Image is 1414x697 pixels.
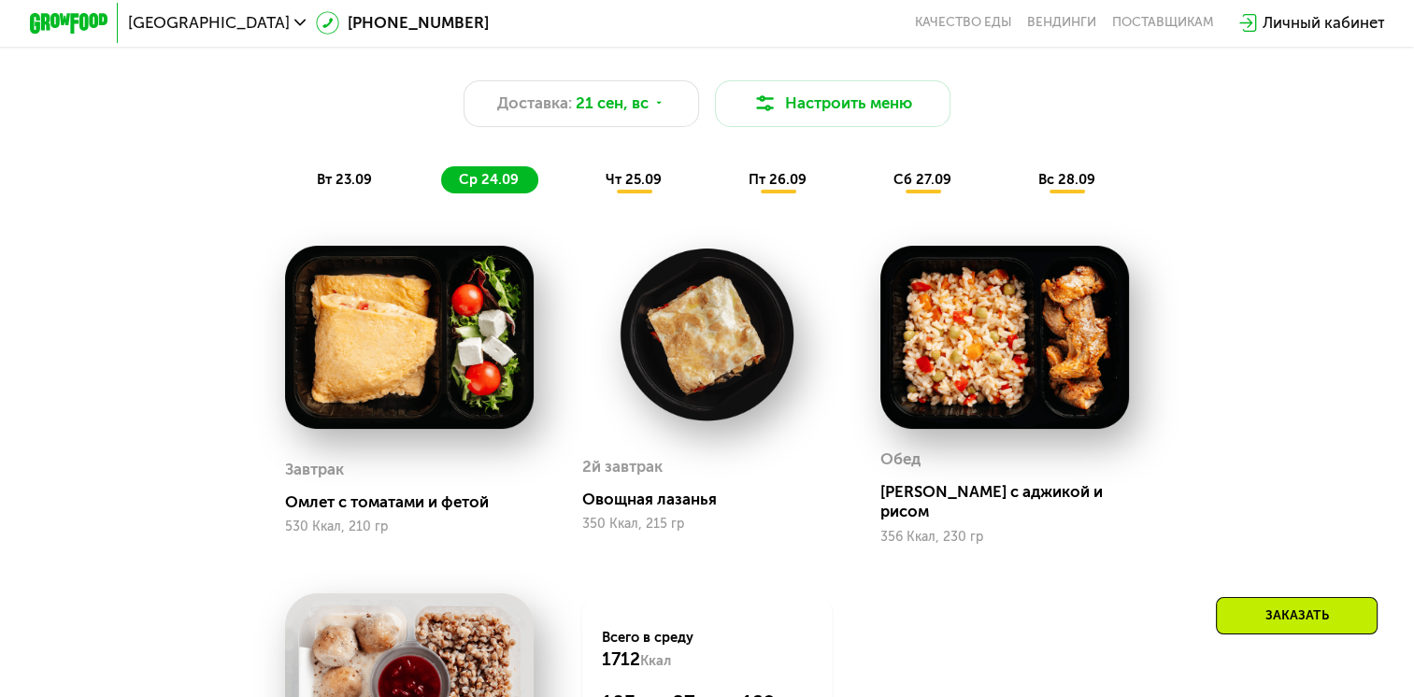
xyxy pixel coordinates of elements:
span: Доставка: [497,92,572,115]
div: поставщикам [1112,15,1214,31]
div: [PERSON_NAME] с аджикой и рисом [880,482,1145,521]
div: Всего в среду [602,628,811,671]
span: 21 сен, вс [576,92,649,115]
div: 350 Ккал, 215 гр [582,517,831,532]
span: Ккал [640,652,671,669]
span: вс 28.09 [1038,171,1095,188]
div: Заказать [1216,597,1378,634]
span: вт 23.09 [317,171,372,188]
div: Овощная лазанья [582,490,847,509]
div: 530 Ккал, 210 гр [285,519,534,534]
span: [GEOGRAPHIC_DATA] [128,15,290,31]
span: сб 27.09 [893,171,951,188]
span: 1712 [602,648,640,670]
a: Вендинги [1027,15,1096,31]
span: чт 25.09 [606,171,662,188]
a: [PHONE_NUMBER] [316,11,489,35]
span: пт 26.09 [749,171,807,188]
button: Настроить меню [715,80,950,127]
div: 2й завтрак [582,452,663,482]
div: Личный кабинет [1262,11,1384,35]
a: Качество еды [914,15,1011,31]
div: 356 Ккал, 230 гр [880,530,1129,545]
div: Обед [880,445,921,475]
div: Завтрак [285,455,344,485]
div: Омлет с томатами и фетой [285,492,550,512]
span: ср 24.09 [459,171,519,188]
